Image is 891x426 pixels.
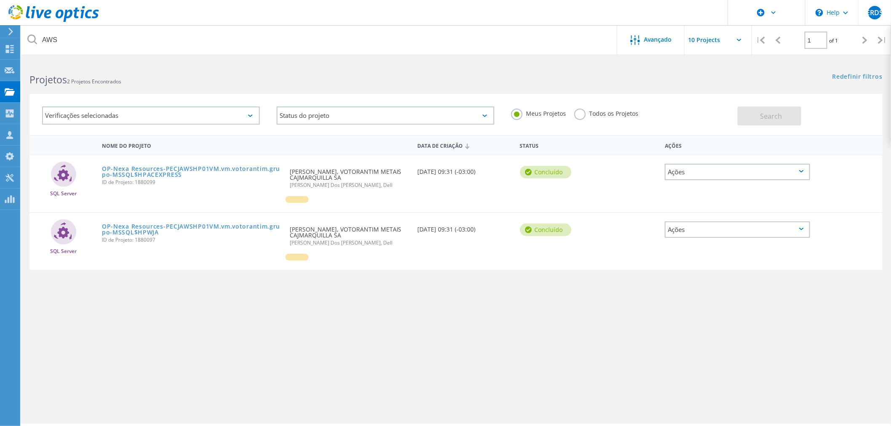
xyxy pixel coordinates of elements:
div: Verificações selecionadas [42,106,260,125]
span: ERDS [866,9,883,16]
div: Status do projeto [277,106,494,125]
div: [DATE] 09:31 (-03:00) [413,213,516,241]
span: SQL Server [51,249,77,254]
a: Redefinir filtros [832,74,883,81]
div: [DATE] 09:31 (-03:00) [413,155,516,183]
span: Search [760,112,782,121]
div: | [874,25,891,55]
span: ID de Projeto: 1880099 [102,180,281,185]
a: OP-Nexa Resources-PECJAWSHP01VM.vm.votorantim.grupo-MSSQL$HPWJA [102,224,281,235]
span: [PERSON_NAME] Dos [PERSON_NAME], Dell [290,240,409,245]
span: Avançado [644,37,672,43]
span: of 1 [830,37,838,44]
div: [PERSON_NAME], VOTORANTIM METAIS CAJMARQUILLA SA [285,155,413,196]
span: ID de Projeto: 1880097 [102,237,281,242]
div: Ações [665,164,810,180]
span: SQL Server [51,191,77,196]
div: | [752,25,769,55]
span: [PERSON_NAME] Dos [PERSON_NAME], Dell [290,183,409,188]
label: Meus Projetos [511,109,566,117]
button: Search [738,106,801,125]
span: 2 Projetos Encontrados [67,78,121,85]
label: Todos os Projetos [574,109,638,117]
a: Live Optics Dashboard [8,18,99,24]
div: Concluído [520,166,571,178]
div: Nome do Projeto [98,137,285,153]
div: Data de Criação [413,137,516,153]
div: Ações [661,137,814,153]
div: Status [516,137,592,153]
input: Pesquisar projetos por nome, proprietário, ID, empresa, etc [21,25,618,55]
div: Concluído [520,224,571,236]
div: Ações [665,221,810,238]
a: OP-Nexa Resources-PECJAWSHP01VM.vm.votorantim.grupo-MSSQL$HPACEXPRESS [102,166,281,178]
svg: \n [816,9,823,16]
div: [PERSON_NAME], VOTORANTIM METAIS CAJMARQUILLA SA [285,213,413,254]
b: Projetos [29,73,67,86]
